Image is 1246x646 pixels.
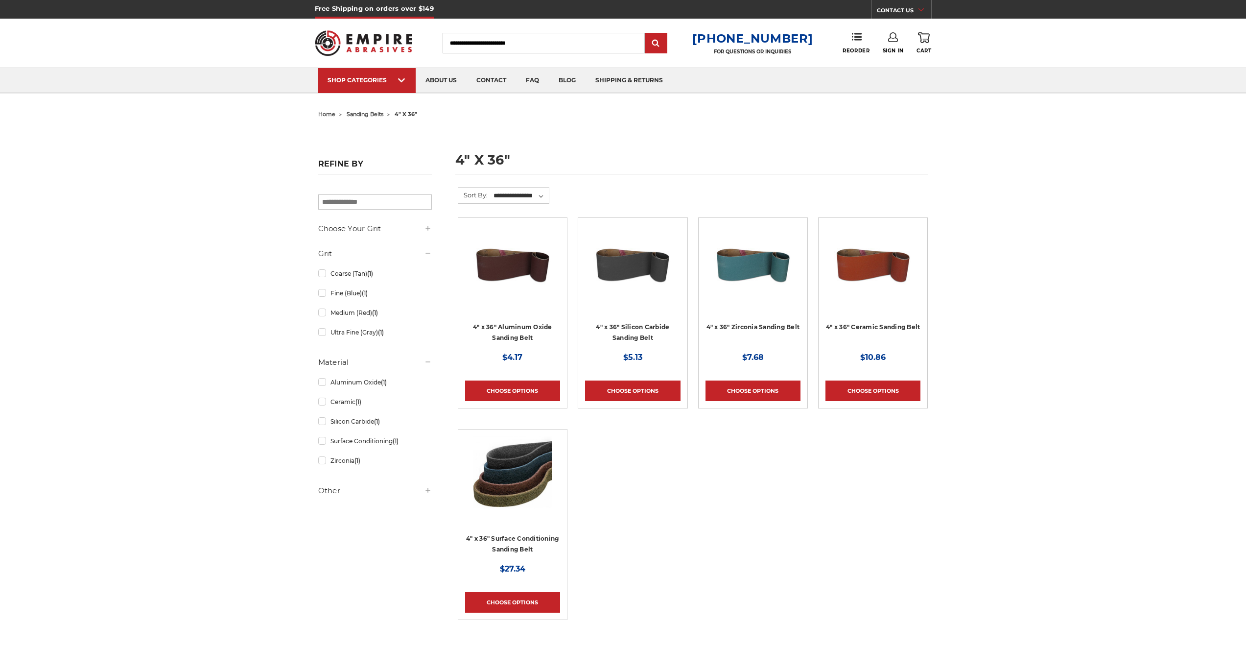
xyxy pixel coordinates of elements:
[706,323,800,331] a: 4" x 36" Zirconia Sanding Belt
[596,323,669,342] a: 4" x 36" Silicon Carbide Sanding Belt
[473,436,552,515] img: 4"x36" Surface Conditioning Sanding Belts
[492,189,549,203] select: Sort By:
[473,225,552,303] img: 4" x 36" Aluminum Oxide Sanding Belt
[465,225,560,320] a: 4" x 36" Aluminum Oxide Sanding Belt
[347,111,383,118] a: sanding belts
[593,225,672,303] img: 4" x 36" Silicon Carbide File Belt
[705,381,800,401] a: Choose Options
[860,353,886,362] span: $10.86
[917,32,931,54] a: Cart
[826,323,920,331] a: 4" x 36" Ceramic Sanding Belt
[416,68,467,93] a: about us
[318,111,335,118] a: home
[742,353,764,362] span: $7.68
[825,225,920,320] a: 4" x 36" Ceramic Sanding Belt
[500,564,525,574] span: $27.34
[458,188,488,202] label: Sort By:
[354,457,360,464] span: (1)
[315,24,413,62] img: Empire Abrasives
[318,248,432,260] h5: Grit
[473,323,552,342] a: 4" x 36" Aluminum Oxide Sanding Belt
[374,418,380,425] span: (1)
[355,398,361,406] span: (1)
[585,225,680,320] a: 4" x 36" Silicon Carbide File Belt
[692,48,813,55] p: FOR QUESTIONS OR INQUIRIES
[465,592,560,613] a: Choose Options
[318,393,432,410] a: Ceramic(1)
[825,381,920,401] a: Choose Options
[318,452,432,469] a: Zirconia(1)
[646,34,666,53] input: Submit
[318,223,432,235] h5: Choose Your Grit
[843,32,870,53] a: Reorder
[692,31,813,46] a: [PHONE_NUMBER]
[549,68,586,93] a: blog
[705,225,800,320] a: 4" x 36" Zirconia Sanding Belt
[367,270,373,277] span: (1)
[318,324,432,341] a: Ultra Fine (Gray)(1)
[467,68,516,93] a: contact
[318,432,432,450] a: Surface Conditioning(1)
[378,329,384,336] span: (1)
[393,437,399,445] span: (1)
[465,381,560,401] a: Choose Options
[381,379,387,386] span: (1)
[318,304,432,321] a: Medium (Red)(1)
[917,48,931,54] span: Cart
[328,76,406,84] div: SHOP CATEGORIES
[455,153,928,174] h1: 4" x 36"
[318,413,432,430] a: Silicon Carbide(1)
[395,111,417,118] span: 4" x 36"
[843,48,870,54] span: Reorder
[466,535,559,553] a: 4" x 36" Surface Conditioning Sanding Belt
[877,5,931,19] a: CONTACT US
[318,265,432,282] a: Coarse (Tan)(1)
[502,353,522,362] span: $4.17
[883,48,904,54] span: Sign In
[318,357,432,368] h5: Material
[714,225,792,303] img: 4" x 36" Zirconia Sanding Belt
[834,225,912,303] img: 4" x 36" Ceramic Sanding Belt
[586,68,673,93] a: shipping & returns
[516,68,549,93] a: faq
[465,436,560,531] a: 4"x36" Surface Conditioning Sanding Belts
[318,159,432,174] h5: Refine by
[318,374,432,391] a: Aluminum Oxide(1)
[623,353,642,362] span: $5.13
[318,285,432,302] a: Fine (Blue)(1)
[318,485,432,497] h5: Other
[585,381,680,401] a: Choose Options
[372,309,378,316] span: (1)
[362,289,368,297] span: (1)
